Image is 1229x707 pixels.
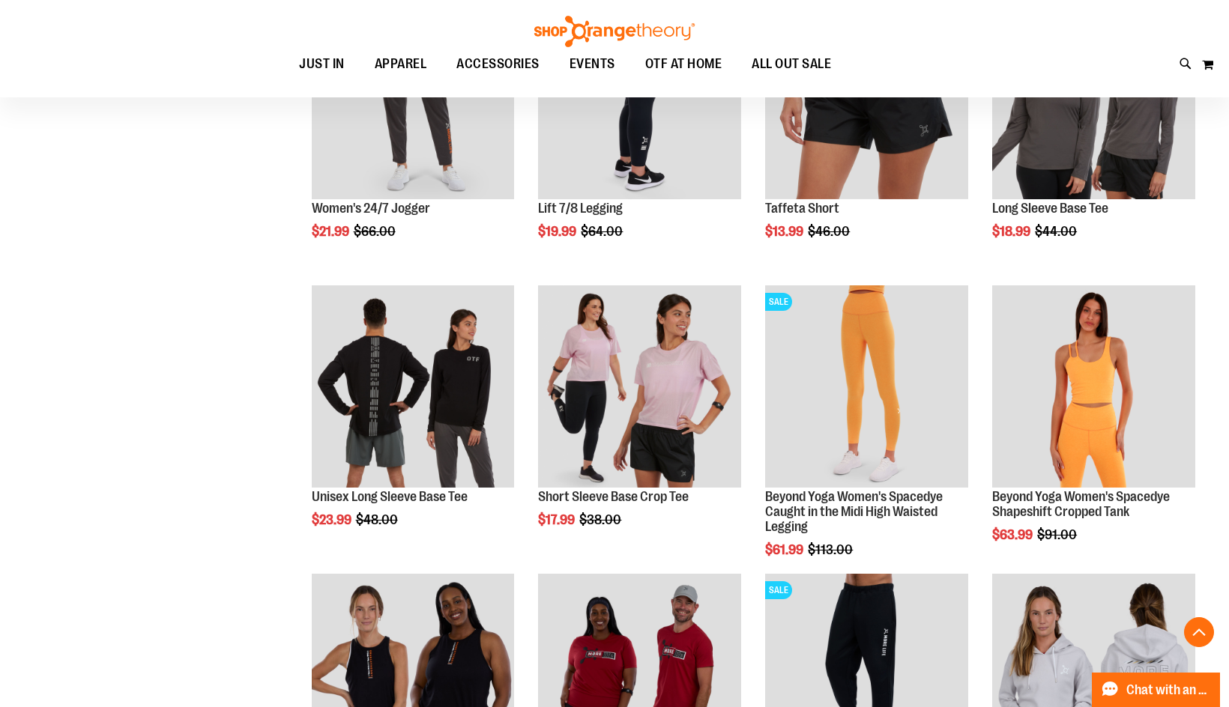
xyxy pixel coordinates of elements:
[765,293,792,311] span: SALE
[456,47,540,81] span: ACCESSORIES
[645,47,722,81] span: OTF AT HOME
[312,224,351,239] span: $21.99
[758,278,976,595] div: product
[312,489,468,504] a: Unisex Long Sleeve Base Tee
[752,47,831,81] span: ALL OUT SALE
[1037,527,1079,542] span: $91.00
[765,285,968,488] img: Product image for Beyond Yoga Womens Spacedye Caught in the Midi High Waisted Legging
[985,278,1203,580] div: product
[808,224,852,239] span: $46.00
[312,285,515,488] img: Product image for Unisex Long Sleeve Base Tee
[531,278,749,566] div: product
[312,201,430,216] a: Women's 24/7 Jogger
[992,224,1033,239] span: $18.99
[581,224,625,239] span: $64.00
[354,224,398,239] span: $66.00
[765,581,792,599] span: SALE
[538,201,623,216] a: Lift 7/8 Legging
[765,285,968,491] a: Product image for Beyond Yoga Womens Spacedye Caught in the Midi High Waisted LeggingSALE
[375,47,427,81] span: APPAREL
[765,224,806,239] span: $13.99
[570,47,615,81] span: EVENTS
[808,542,855,557] span: $113.00
[992,201,1108,216] a: Long Sleeve Base Tee
[1092,673,1221,707] button: Chat with an Expert
[1126,683,1211,697] span: Chat with an Expert
[579,512,623,527] span: $38.00
[299,47,345,81] span: JUST IN
[1035,224,1079,239] span: $44.00
[304,278,522,566] div: product
[312,512,354,527] span: $23.99
[312,285,515,491] a: Product image for Unisex Long Sleeve Base Tee
[1184,617,1214,647] button: Back To Top
[538,489,689,504] a: Short Sleeve Base Crop Tee
[992,285,1195,488] img: Product image for Beyond Yoga Womens Spacedye Shapeshift Cropped Tank
[765,542,806,557] span: $61.99
[992,285,1195,491] a: Product image for Beyond Yoga Womens Spacedye Shapeshift Cropped Tank
[765,489,943,534] a: Beyond Yoga Women's Spacedye Caught in the Midi High Waisted Legging
[538,224,579,239] span: $19.99
[532,16,697,47] img: Shop Orangetheory
[538,512,577,527] span: $17.99
[992,489,1170,519] a: Beyond Yoga Women's Spacedye Shapeshift Cropped Tank
[992,527,1035,542] span: $63.99
[538,285,741,488] img: Product image for Short Sleeve Base Crop Tee
[356,512,400,527] span: $48.00
[538,285,741,491] a: Product image for Short Sleeve Base Crop Tee
[765,201,839,216] a: Taffeta Short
